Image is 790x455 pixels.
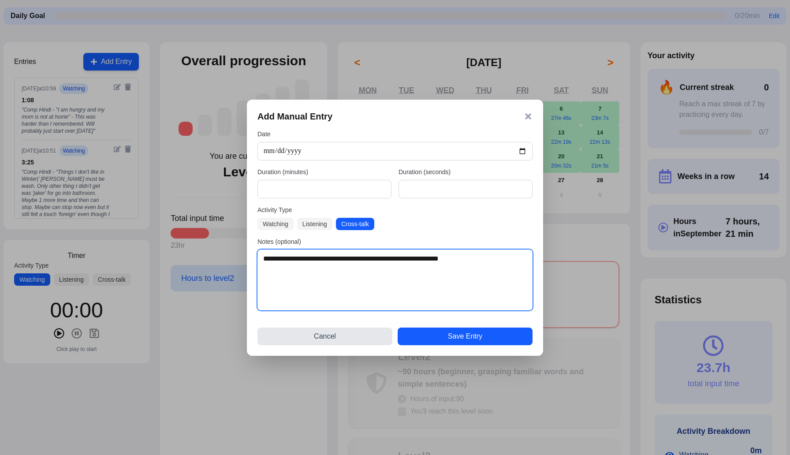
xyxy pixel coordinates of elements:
[336,218,374,230] button: Cross-talk
[257,237,533,246] label: Notes (optional)
[257,130,533,138] label: Date
[257,205,533,214] label: Activity Type
[297,218,332,230] button: Listening
[257,168,391,176] label: Duration (minutes)
[257,218,294,230] button: Watching
[399,168,533,176] label: Duration (seconds)
[398,328,533,345] button: Save Entry
[257,328,392,345] button: Cancel
[257,110,332,123] h3: Add Manual Entry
